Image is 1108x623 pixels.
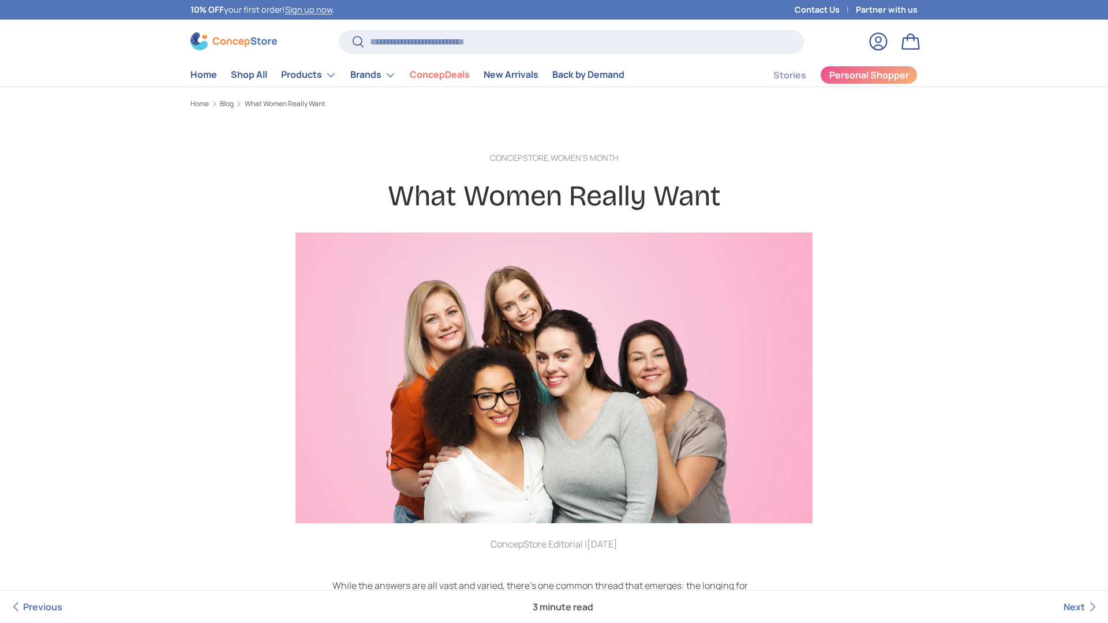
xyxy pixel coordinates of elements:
[190,63,217,86] a: Home
[9,591,62,623] a: Previous
[551,152,619,163] a: Women's Month
[746,63,918,87] nav: Secondary
[190,4,224,15] strong: 10% OFF
[587,538,617,550] time: [DATE]
[820,66,918,84] a: Personal Shopper
[245,100,325,107] a: What Women Really Want
[190,32,277,50] img: ConcepStore
[295,232,813,523] img: women-in-all-colors-posing-for-a-photo-concepstore-iwd2024-article
[23,601,62,613] span: Previous
[1064,601,1085,613] span: Next
[490,152,551,163] a: ConcepStore,
[281,63,336,87] a: Products
[332,178,776,214] h1: What Women Really Want
[190,100,209,107] a: Home
[552,63,624,86] a: Back by Demand
[332,579,776,606] p: While the answers are all vast and varied, there’s one common thread that emerges: the longing fo...
[410,63,470,86] a: ConcepDeals
[220,100,234,107] a: Blog
[343,63,403,87] summary: Brands
[1064,591,1099,623] a: Next
[773,64,806,87] a: Stories
[285,4,332,15] a: Sign up now
[274,63,343,87] summary: Products
[332,537,776,551] p: ConcepStore Editorial |
[190,3,335,16] p: your first order! .
[856,3,918,16] a: Partner with us
[829,70,909,80] span: Personal Shopper
[350,63,396,87] a: Brands
[484,63,538,86] a: New Arrivals
[190,63,624,87] nav: Primary
[231,63,267,86] a: Shop All
[795,3,856,16] a: Contact Us
[190,99,918,109] nav: Breadcrumbs
[523,591,602,623] span: 3 minute read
